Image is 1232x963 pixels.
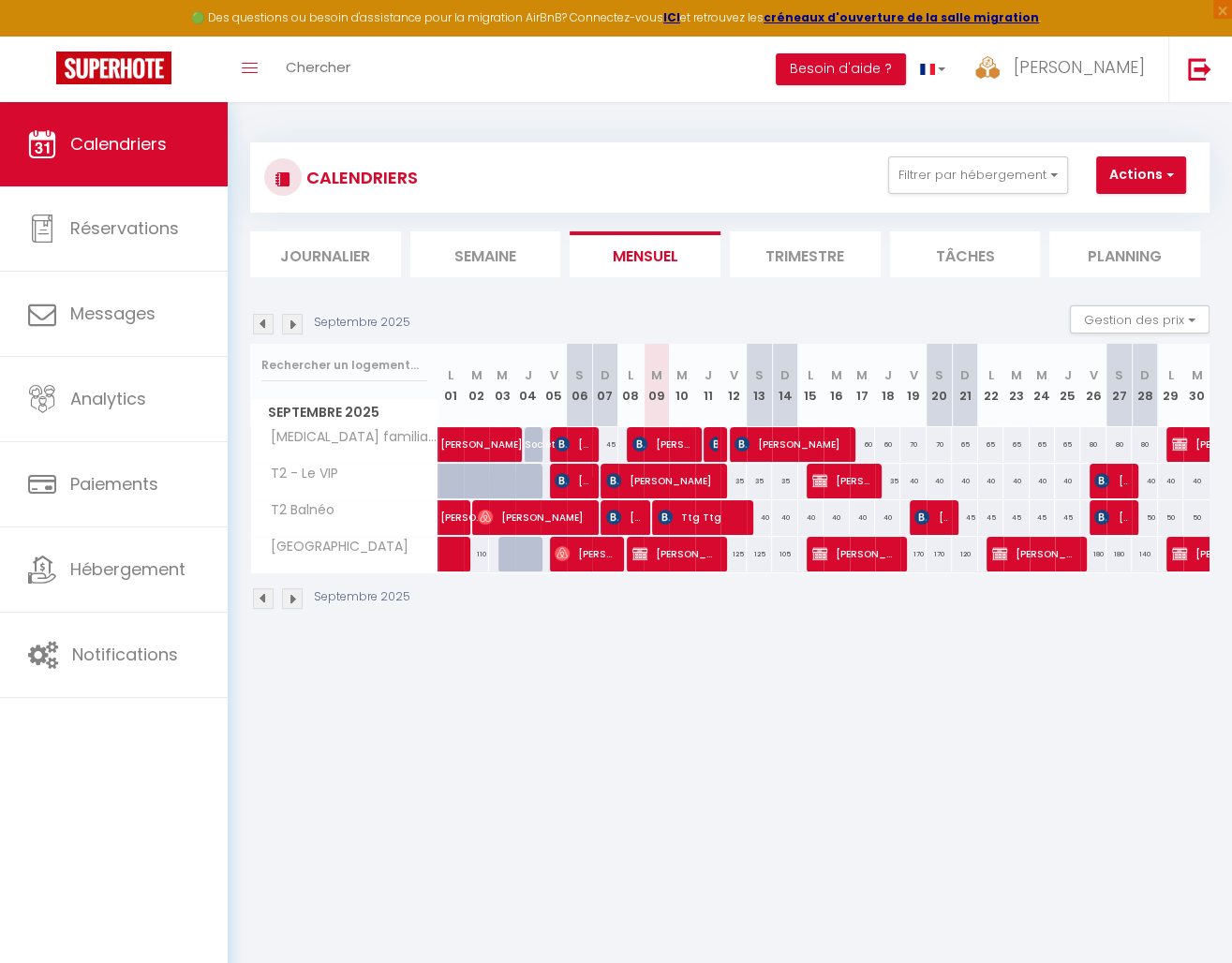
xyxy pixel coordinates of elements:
abbr: S [935,366,943,384]
p: Septembre 2025 [314,588,410,606]
th: 15 [798,344,824,427]
th: 22 [978,344,1003,427]
abbr: J [525,366,532,384]
a: [PERSON_NAME] Société SRI [431,427,456,463]
abbr: L [628,366,633,384]
div: 65 [1003,427,1029,462]
li: Tâches [890,231,1041,277]
span: [PERSON_NAME] [606,463,716,498]
abbr: M [497,366,508,384]
th: 20 [927,344,952,427]
div: 35 [747,464,772,498]
div: 50 [1183,500,1210,535]
div: 50 [1158,500,1183,535]
span: [PERSON_NAME] [555,426,588,462]
abbr: L [1167,366,1173,384]
div: 170 [900,537,926,571]
abbr: J [1064,366,1072,384]
button: Besoin d'aide ? [776,53,906,85]
abbr: S [1115,366,1123,384]
div: 65 [1030,427,1055,462]
th: 19 [900,344,926,427]
div: 45 [592,427,617,462]
th: 18 [875,344,900,427]
div: 40 [850,500,875,535]
div: 45 [1030,500,1055,535]
abbr: D [780,366,790,384]
button: Filtrer par hébergement [888,156,1068,194]
span: [PERSON_NAME] [555,536,614,571]
div: 40 [1055,464,1080,498]
span: T2 - Le VIP [254,464,343,484]
th: 13 [747,344,772,427]
abbr: L [808,366,813,384]
abbr: M [856,366,868,384]
div: 35 [875,464,900,498]
span: [PERSON_NAME] [1094,463,1128,498]
span: [PERSON_NAME] [478,499,587,535]
div: 40 [1003,464,1029,498]
img: Super Booking [56,52,171,84]
abbr: L [987,366,993,384]
abbr: D [960,366,970,384]
span: Chercher [286,57,350,77]
li: Journalier [250,231,401,277]
a: créneaux d'ouverture de la salle migration [764,9,1039,25]
abbr: V [1090,366,1098,384]
div: 105 [772,537,797,571]
span: [GEOGRAPHIC_DATA] [254,537,413,557]
div: 125 [720,537,746,571]
span: [PERSON_NAME] Société SRI [440,417,570,452]
span: [PERSON_NAME] [709,426,718,462]
span: [PERSON_NAME] [555,463,588,498]
div: 40 [978,464,1003,498]
abbr: V [910,366,918,384]
span: [PERSON_NAME] [812,536,897,571]
th: 14 [772,344,797,427]
div: 40 [927,464,952,498]
span: Calendriers [70,132,167,156]
img: ... [973,53,1002,81]
button: Ouvrir le widget de chat LiveChat [15,7,71,64]
div: 40 [875,500,900,535]
th: 02 [464,344,489,427]
span: [PERSON_NAME] [735,426,844,462]
div: 65 [952,427,977,462]
span: [PERSON_NAME] [606,499,640,535]
li: Trimestre [730,231,881,277]
div: 45 [1003,500,1029,535]
span: [PERSON_NAME] [632,536,717,571]
th: 27 [1106,344,1132,427]
th: 23 [1003,344,1029,427]
span: [PERSON_NAME] [PERSON_NAME] [1094,499,1128,535]
abbr: V [549,366,557,384]
div: 80 [1106,427,1132,462]
span: [PERSON_NAME] [992,536,1076,571]
th: 21 [952,344,977,427]
th: 12 [720,344,746,427]
div: 40 [1030,464,1055,498]
div: 50 [1132,500,1157,535]
span: Septembre 2025 [251,399,438,426]
abbr: M [676,366,688,384]
div: 45 [1055,500,1080,535]
span: [PERSON_NAME] [914,499,948,535]
div: 40 [772,500,797,535]
th: 08 [618,344,644,427]
abbr: M [1011,366,1022,384]
th: 05 [541,344,566,427]
th: 17 [850,344,875,427]
th: 11 [695,344,720,427]
abbr: J [705,366,712,384]
th: 03 [489,344,514,427]
span: [PERSON_NAME] [440,490,483,526]
button: Gestion des prix [1070,305,1210,333]
a: ... [PERSON_NAME] [959,37,1168,102]
span: [MEDICAL_DATA] familial en RDC [254,427,441,448]
div: 35 [720,464,746,498]
span: Paiements [70,472,158,496]
div: 170 [927,537,952,571]
div: 65 [978,427,1003,462]
div: 40 [900,464,926,498]
div: 40 [1158,464,1183,498]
